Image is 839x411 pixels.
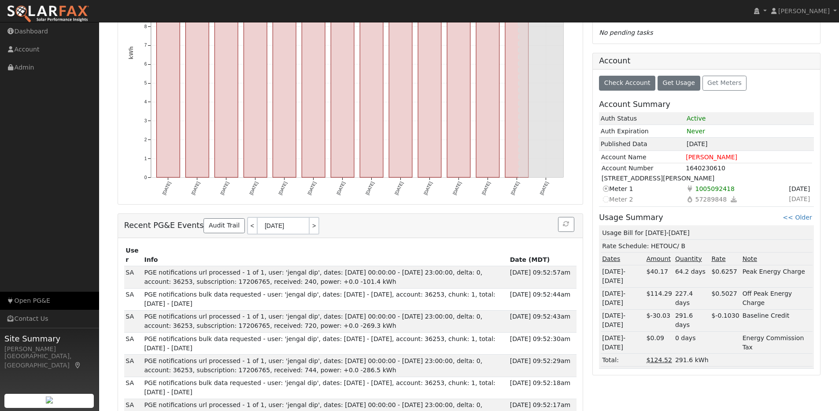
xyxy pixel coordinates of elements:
[4,333,94,345] span: Site Summary
[711,255,725,262] u: Rate
[675,311,708,330] div: 291.6 days
[124,310,143,332] td: SDP Admin
[787,183,812,194] span: Sign Date
[741,265,813,287] td: Peak Energy Charge
[685,125,814,138] td: Never
[645,332,673,354] td: $0.09
[143,333,508,355] td: PGE notifications bulk data requested - user: 'jengal dip', dates: [DATE] - [DATE], account: 3625...
[694,183,736,194] span: Usage Point: 1084020551 Service Agreement ID: 1648453422
[7,5,89,23] img: SolarFax
[601,163,686,174] td: Account Number
[74,362,82,369] a: Map
[743,255,757,262] u: Note
[190,181,200,196] text: [DATE]
[46,396,53,404] img: retrieve
[647,255,671,262] u: Amount
[124,288,143,310] td: SDP Admin
[675,289,708,308] div: 227.4 days
[508,377,577,399] td: [DATE] 09:52:18am
[219,181,229,196] text: [DATE]
[601,183,686,194] td: Meter 1
[510,181,520,196] text: [DATE]
[508,333,577,355] td: [DATE] 09:52:30am
[601,152,685,162] td: Account Name
[599,138,685,150] td: Published Data
[336,181,346,196] text: [DATE]
[645,287,673,309] td: $114.29
[143,355,508,377] td: PGE notifications url processed - 1 of 1, user: 'jengal dip', dates: [DATE] 00:00:00 - [DATE] 23:...
[601,173,812,183] td: [STREET_ADDRESS][PERSON_NAME]
[4,345,94,354] div: [PERSON_NAME]
[423,181,433,196] text: [DATE]
[601,194,686,205] td: Meter 2
[124,355,143,377] td: SDP Admin
[508,266,577,288] td: [DATE] 09:52:57am
[604,79,651,86] span: Check Account
[307,181,317,196] text: [DATE]
[711,311,739,320] div: $-0.1030
[508,244,577,266] th: Date (MDT)
[144,43,147,48] text: 7
[599,213,663,222] h5: Usage Summary
[539,181,549,196] text: [DATE]
[365,181,375,196] text: [DATE]
[728,194,739,204] a: Download gas data
[599,112,685,125] td: Auth Status
[144,81,147,86] text: 5
[143,377,508,399] td: PGE notifications bulk data requested - user: 'jengal dip', dates: [DATE] - [DATE], account: 3625...
[599,29,653,36] i: No pending tasks
[645,309,673,331] td: $-30.03
[124,377,143,399] td: SDP Admin
[599,56,630,65] h5: Account
[277,181,288,196] text: [DATE]
[685,163,812,174] td: 1640230610
[143,244,508,266] th: Info
[599,76,655,91] button: Check Account
[508,310,577,332] td: [DATE] 09:52:43am
[481,181,491,196] text: [DATE]
[741,287,813,309] td: Off Peak Energy Charge
[447,14,470,177] rect: onclick=""
[602,255,620,262] u: Dates
[741,332,813,354] td: Energy Commission Tax
[599,100,814,109] h5: Account Summary
[143,266,508,288] td: PGE notifications url processed - 1 of 1, user: 'jengal dip', dates: [DATE] 00:00:00 - [DATE] 23:...
[508,355,577,377] td: [DATE] 09:52:29am
[124,333,143,355] td: SDP Admin
[124,244,143,266] th: User
[143,310,508,332] td: PGE notifications url processed - 1 of 1, user: 'jengal dip', dates: [DATE] 00:00:00 - [DATE] 23:...
[310,217,319,235] a: >
[452,181,462,196] text: [DATE]
[247,217,257,235] a: <
[702,76,747,91] button: Get Meters
[558,217,574,232] button: Refresh
[602,184,610,193] i: Current meter
[685,112,814,125] td: 1
[686,184,694,193] i: Electricity
[687,140,708,147] span: [DATE]
[128,46,134,59] text: kWh
[778,7,830,15] span: [PERSON_NAME]
[144,62,147,67] text: 6
[663,79,695,86] span: Get Usage
[143,288,508,310] td: PGE notifications bulk data requested - user: 'jengal dip', dates: [DATE] - [DATE], account: 3625...
[694,194,728,204] span: Usage Point: 0774220280 Service Agreement ID: 1640230891
[677,242,685,250] span: / B
[685,152,813,162] td: [PERSON_NAME]
[601,287,645,309] td: [DATE]-[DATE]
[675,334,708,343] div: 0 days
[602,194,610,204] i: Not selectable
[675,255,702,262] u: Quantity
[144,175,147,180] text: 0
[658,76,700,91] button: Get Usage
[711,267,739,276] div: $0.6257
[601,227,813,240] td: Usage Bill for [DATE]-[DATE]
[675,356,811,365] div: 291.6 kWh
[601,240,813,253] td: Rate Schedule: HETOUC
[144,156,147,161] text: 1
[144,137,147,142] text: 2
[711,289,739,298] div: $0.5027
[144,118,147,123] text: 3
[675,267,708,276] div: 64.2 days
[601,265,645,287] td: [DATE]-[DATE]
